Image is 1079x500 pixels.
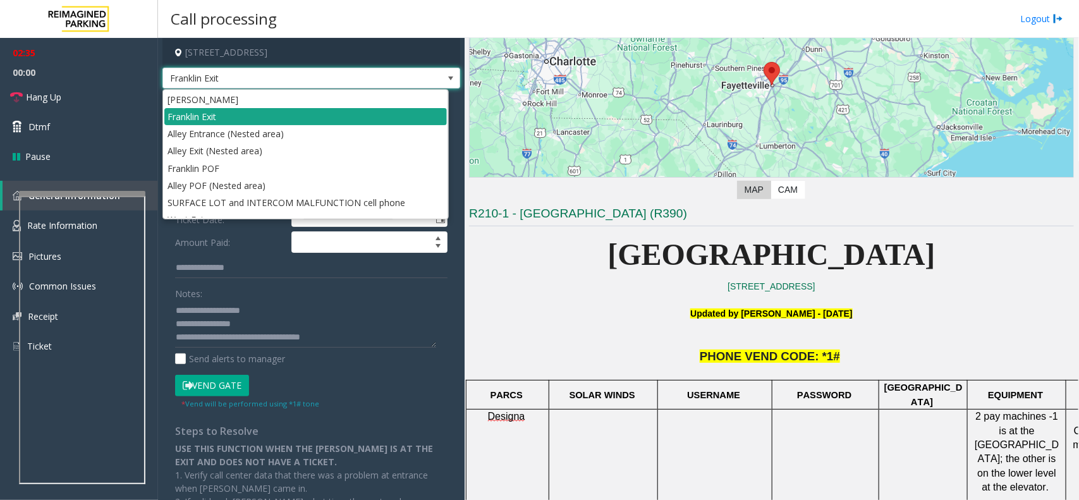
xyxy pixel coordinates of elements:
span: SOLAR WINDS [570,390,635,400]
span: Franklin Exit [163,68,400,88]
small: Vend will be performed using *1# tone [181,399,319,408]
label: Send alerts to manager [175,352,285,365]
span: Toggle popup [433,209,447,227]
h4: [STREET_ADDRESS] [162,38,460,68]
span: PARCS [491,390,523,400]
label: CAM [771,181,805,199]
img: 'icon' [13,341,21,352]
span: General Information [28,190,120,202]
b: USE THIS FUNCTION WHEN THE [PERSON_NAME] IS AT THE EXIT AND DOES NOT HAVE A TICKET. [175,442,433,468]
span: [GEOGRAPHIC_DATA] [884,382,963,406]
img: 'icon' [13,191,22,200]
p: 1. Verify call center data that there was a problem at entrance when [PERSON_NAME] came in. [175,468,448,495]
span: EQUIPMENT [988,390,1043,400]
li: Alley POF (Nested area) [164,177,447,194]
span: Pause [25,150,51,163]
h3: R210-1 - [GEOGRAPHIC_DATA] (R390) [469,205,1074,226]
span: Designa [488,411,525,422]
img: 'icon' [13,252,22,260]
label: Map [737,181,771,199]
li: West Entry [164,211,447,228]
h3: Call processing [164,3,283,34]
span: Hang Up [26,90,61,104]
span: 2 pay machines -1 is at the [GEOGRAPHIC_DATA]; the other is on the lower level at the elevator. [975,411,1061,492]
a: Logout [1020,12,1063,25]
div: 208 Franklin Street, Fayetteville, NC [764,62,780,85]
label: Amount Paid: [172,231,288,253]
li: Alley Entrance (Nested area) [164,125,447,142]
li: Alley Exit (Nested area) [164,142,447,159]
span: Decrease value [429,242,447,252]
img: 'icon' [13,281,23,291]
li: Franklin Exit [164,108,447,125]
span: PHONE VEND CODE: *1# [700,350,840,363]
a: [STREET_ADDRESS] [728,281,815,291]
button: Vend Gate [175,375,249,396]
b: Updated by [PERSON_NAME] - [DATE] [690,308,852,319]
label: Notes: [175,283,202,300]
span: [GEOGRAPHIC_DATA] [608,238,936,271]
li: Franklin POF [164,160,447,177]
li: [PERSON_NAME] [164,91,447,108]
span: USERNAME [687,390,740,400]
a: General Information [3,181,158,210]
img: 'icon' [13,220,21,231]
img: 'icon' [13,312,21,320]
li: SURFACE LOT and INTERCOM MALFUNCTION cell phone [164,194,447,211]
span: Increase value [429,232,447,242]
h4: Steps to Resolve [175,425,448,437]
img: logout [1053,12,1063,25]
span: Dtmf [28,120,50,133]
span: PASSWORD [797,390,851,400]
